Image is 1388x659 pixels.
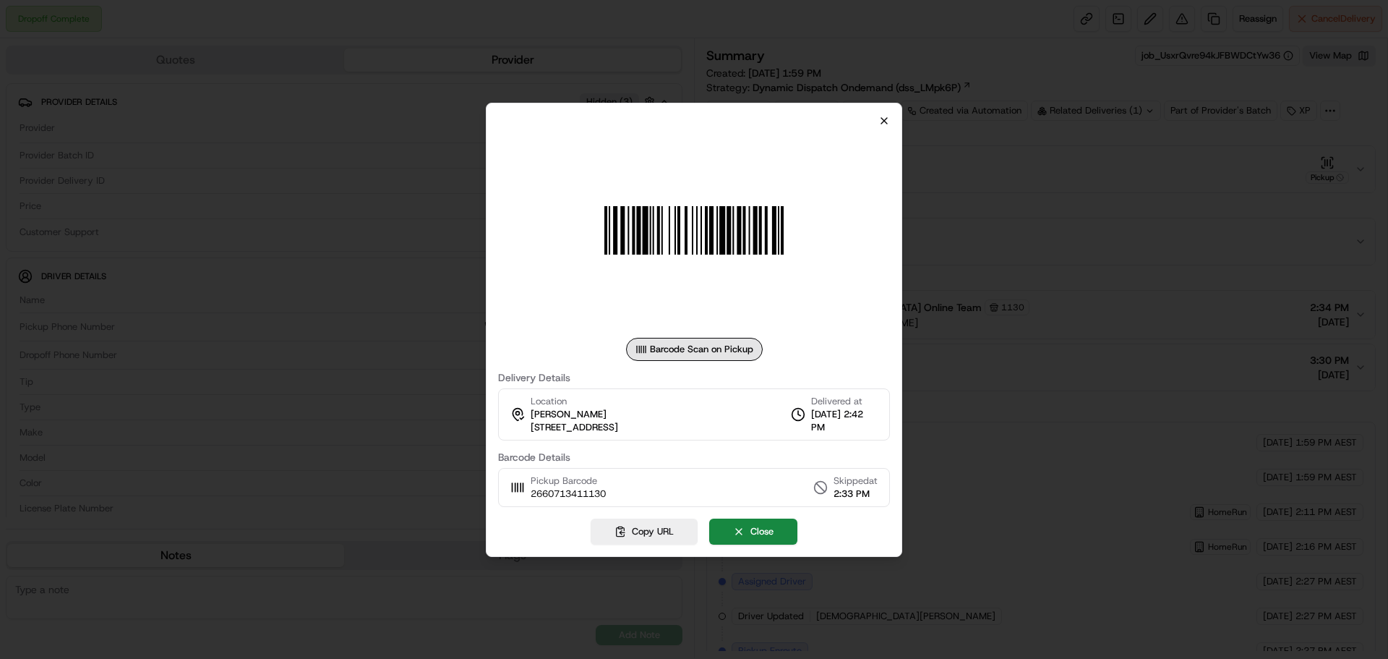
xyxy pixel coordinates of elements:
span: [DATE] 2:42 PM [811,408,878,434]
label: Delivery Details [498,373,890,383]
span: Delivered at [811,395,878,408]
span: [PERSON_NAME] [531,408,607,421]
span: Skipped at [834,475,878,488]
span: Pickup Barcode [531,475,606,488]
span: Location [531,395,567,408]
div: Barcode Scan on Pickup [626,338,763,361]
img: barcode_scan_on_pickup image [590,127,798,335]
button: Close [709,519,797,545]
span: 2:33 PM [834,488,878,501]
span: 2660713411130 [531,488,606,501]
button: Copy URL [591,519,698,545]
span: [STREET_ADDRESS] [531,421,618,434]
label: Barcode Details [498,452,890,462]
